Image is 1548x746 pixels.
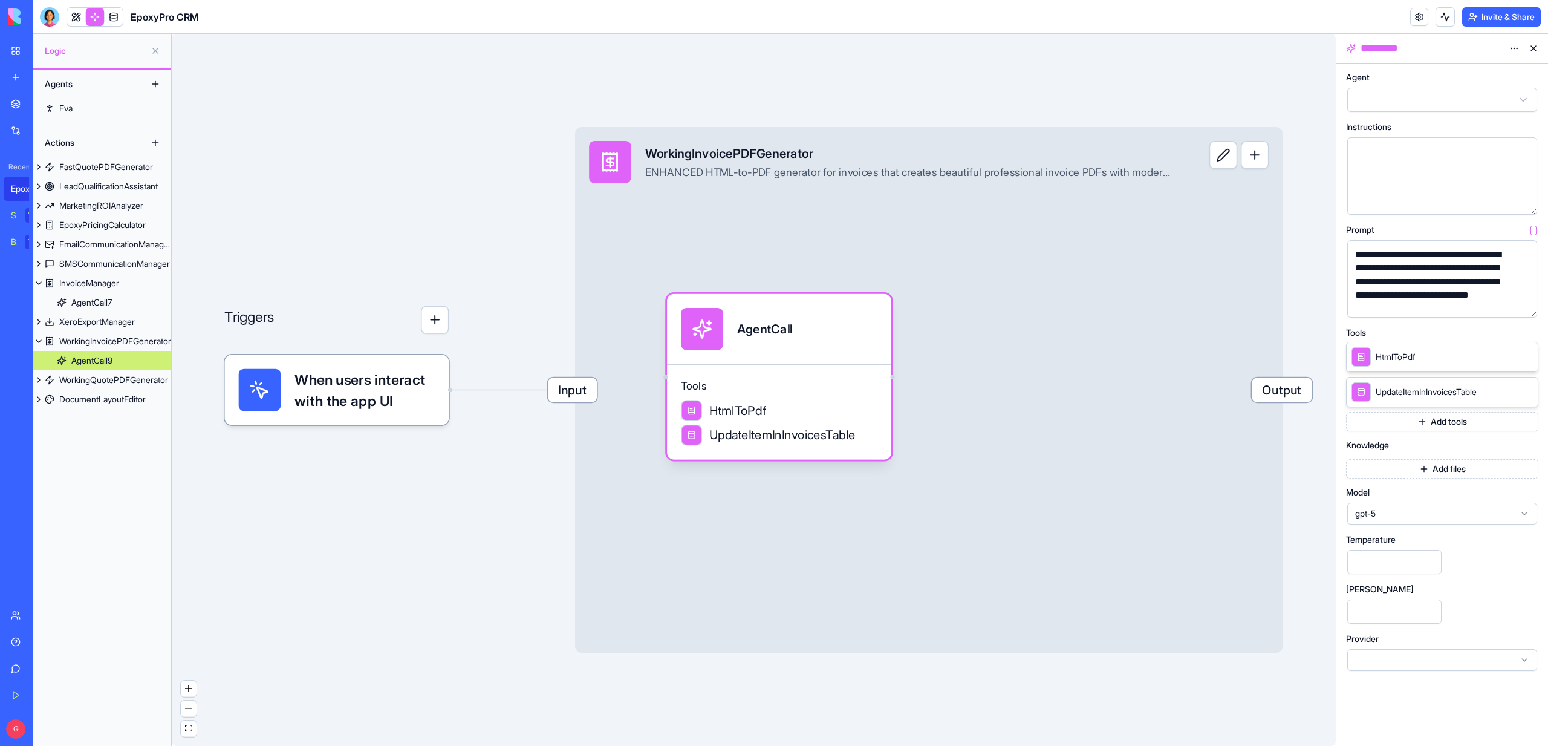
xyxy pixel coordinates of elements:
[25,208,45,223] div: TRY
[33,312,171,332] a: XeroExportManager
[11,209,17,221] div: Social Media Content Generator
[59,393,146,405] div: DocumentLayoutEditor
[681,379,877,393] span: Tools
[1462,7,1541,27] button: Invite & Share
[294,369,435,411] span: When users interact with the app UI
[1346,123,1391,131] span: Instructions
[11,183,45,195] div: EpoxyPro CRM
[33,332,171,351] a: WorkingInvoicePDFGenerator
[45,45,146,57] span: Logic
[1355,508,1515,520] span: gpt-5
[667,294,891,460] div: AgentCallToolsHtmlToPdfUpdateItemInInvoicesTable
[1376,386,1477,398] span: UpdateItemInInvoicesTable
[25,235,45,249] div: TRY
[33,235,171,254] a: EmailCommunicationManager
[33,177,171,196] a: LeadQualificationAssistant
[33,254,171,273] a: SMSCommunicationManager
[709,427,856,444] span: UpdateItemInInvoicesTable
[4,177,52,201] a: EpoxyPro CRM
[33,196,171,215] a: MarketingROIAnalyzer
[575,127,1283,653] div: InputWorkingInvoicePDFGeneratorENHANCED HTML-to-PDF generator for invoices that creates beautiful...
[11,236,17,248] div: Banner Studio
[181,701,197,717] button: zoom out
[224,250,449,425] div: Triggers
[59,374,168,386] div: WorkingQuotePDFGenerator
[6,719,25,739] span: G
[1346,488,1370,497] span: Model
[33,293,171,312] a: AgentCall7
[4,203,52,227] a: Social Media Content GeneratorTRY
[59,277,119,289] div: InvoiceManager
[33,99,171,118] a: Eva
[1346,459,1538,479] button: Add files
[1376,351,1415,363] span: HtmlToPdf
[33,215,171,235] a: EpoxyPricingCalculator
[1346,585,1414,594] span: [PERSON_NAME]
[8,8,83,25] img: logo
[181,721,197,737] button: fit view
[33,157,171,177] a: FastQuotePDFGenerator
[59,180,158,192] div: LeadQualificationAssistant
[1252,378,1312,402] span: Output
[59,316,135,328] div: XeroExportManager
[1346,412,1538,431] button: Add tools
[224,306,275,333] p: Triggers
[737,320,792,338] div: AgentCall
[548,378,597,402] span: Input
[1346,73,1370,82] span: Agent
[71,355,112,367] div: AgentCall9
[1346,226,1374,234] span: Prompt
[224,355,449,425] div: When users interact with the app UI
[39,74,135,94] div: Agents
[59,335,171,347] div: WorkingInvoicePDFGenerator
[4,230,52,254] a: Banner StudioTRY
[71,296,112,309] div: AgentCall7
[1346,441,1389,450] span: Knowledge
[1346,635,1379,643] span: Provider
[33,273,171,293] a: InvoiceManager
[59,219,146,231] div: EpoxyPricingCalculator
[59,258,170,270] div: SMSCommunicationManager
[39,133,135,152] div: Actions
[645,166,1171,180] div: ENHANCED HTML-to-PDF generator for invoices that creates beautiful professional invoice PDFs with...
[1346,329,1366,337] span: Tools
[59,102,73,114] div: Eva
[33,351,171,370] a: AgentCall9
[59,200,143,212] div: MarketingROIAnalyzer
[4,162,29,172] span: Recent
[33,390,171,409] a: DocumentLayoutEditor
[1346,535,1396,544] span: Temperature
[59,238,171,250] div: EmailCommunicationManager
[181,681,197,697] button: zoom in
[709,402,766,419] span: HtmlToPdf
[131,10,198,24] span: EpoxyPro CRM
[645,145,1171,162] div: WorkingInvoicePDFGenerator
[33,370,171,390] a: WorkingQuotePDFGenerator
[59,161,153,173] div: FastQuotePDFGenerator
